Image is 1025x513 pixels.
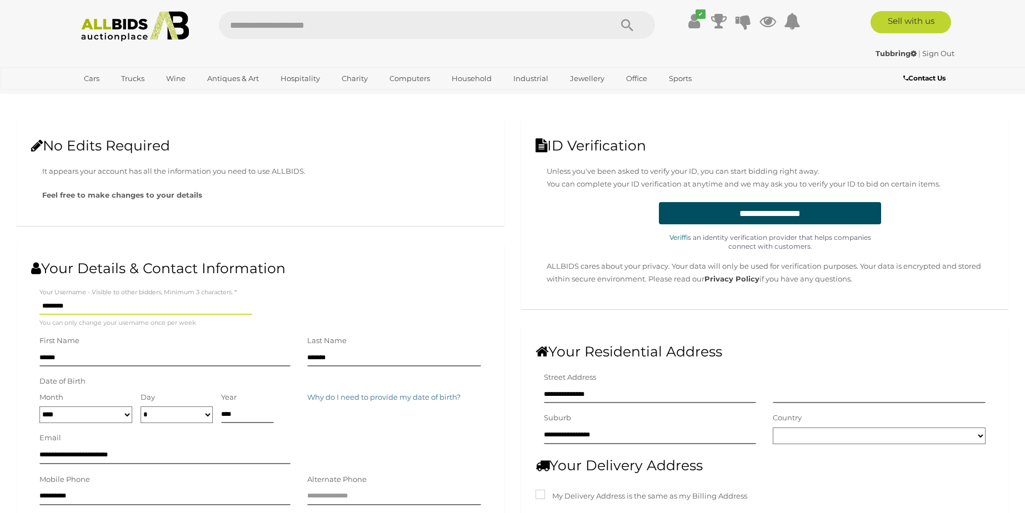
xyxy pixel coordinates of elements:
p: It appears your account has all the information you need to use ALLBIDS. [42,165,490,178]
a: Hospitality [273,69,327,88]
p: ALLBIDS cares about your privacy. Your data will only be used for verification purposes. Your dat... [547,260,994,286]
label: Email [39,431,61,444]
h2: Your Residential Address [536,344,994,360]
a: ✔ [686,11,703,31]
a: Jewellery [563,69,612,88]
a: Sports [662,69,699,88]
a: Cars [77,69,107,88]
a: Trucks [114,69,152,88]
label: Year [221,391,237,404]
a: Antiques & Art [200,69,266,88]
a: Privacy Policy [704,274,759,283]
label: Suburb [544,411,571,424]
a: Contact Us [903,72,948,84]
label: Street Address [544,371,596,384]
span: Why do I need to provide my date of birth? [307,393,461,401]
a: Wine [159,69,193,88]
label: Last Name [307,334,347,347]
label: Day [141,391,155,404]
i: ✔ [696,9,706,19]
label: Country [773,411,802,424]
label: Alternate Phone [307,473,367,486]
label: My Delivery Address is the same as my Billing Address [536,490,747,502]
button: Search [599,11,655,39]
a: Computers [382,69,437,88]
label: Date of Birth [39,375,86,388]
a: Industrial [506,69,556,88]
span: | [918,49,921,58]
b: Contact Us [903,74,946,82]
h2: No Edits Required [31,138,490,154]
strong: Tubbring [876,49,917,58]
img: Allbids.com.au [75,11,196,42]
h2: Your Details & Contact Information [31,261,490,276]
small: You can only change your username once per week [39,318,196,329]
label: Month [39,391,63,404]
a: Sign Out [922,49,954,58]
strong: Feel free to make changes to your details [42,190,202,199]
label: Mobile Phone [39,473,90,486]
h2: Your Delivery Address [536,458,994,474]
a: [GEOGRAPHIC_DATA] [77,88,170,106]
p: is an identity verification provider that helps companies connect with customers. [659,233,881,251]
a: Veriff [669,233,688,242]
a: Household [444,69,499,88]
a: Tubbring [876,49,918,58]
a: Office [619,69,654,88]
h2: ID Verification [536,138,994,154]
a: Charity [334,69,375,88]
label: First Name [39,334,79,347]
p: Unless you've been asked to verify your ID, you can start bidding right away. You can complete yo... [547,165,994,191]
a: Sell with us [871,11,951,33]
